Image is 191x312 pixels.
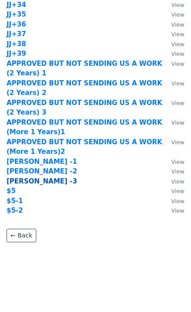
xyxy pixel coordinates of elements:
small: View [171,41,184,47]
a: View [163,50,184,58]
small: View [171,100,184,106]
small: View [171,168,184,175]
a: View [163,187,184,195]
a: View [163,40,184,48]
a: APPROVED BUT NOT SENDING US A WORK (2 Years) 3 [7,99,162,117]
small: View [171,61,184,67]
a: View [163,177,184,185]
a: View [163,158,184,166]
a: JJ+37 [7,30,26,38]
a: View [163,138,184,146]
a: APPROVED BUT NOT SENDING US A WORK (2 Years) 2 [7,79,162,97]
small: View [171,188,184,194]
small: View [171,119,184,126]
a: $5-1 [7,197,23,205]
a: View [163,10,184,18]
a: APPROVED BUT NOT SENDING US A WORK (More 1 Years)2 [7,138,162,156]
a: View [163,99,184,107]
a: JJ+36 [7,20,26,28]
small: View [171,159,184,165]
small: View [171,207,184,214]
a: [PERSON_NAME] -3 [7,177,77,185]
a: View [163,197,184,205]
a: View [163,167,184,175]
a: View [163,79,184,87]
small: View [171,11,184,18]
a: JJ+34 [7,1,26,9]
small: View [171,80,184,87]
small: View [171,21,184,28]
a: $5 [7,187,16,195]
a: View [163,119,184,126]
a: ← Back [7,229,36,242]
small: View [171,139,184,146]
a: View [163,1,184,9]
a: JJ+39 [7,50,26,58]
a: APPROVED BUT NOT SENDING US A WORK (More 1 Years)1 [7,119,162,136]
a: View [163,30,184,38]
small: View [171,198,184,204]
a: [PERSON_NAME] -2 [7,167,77,175]
small: View [171,51,184,57]
small: View [171,178,184,185]
a: View [163,207,184,214]
a: [PERSON_NAME] -1 [7,158,77,166]
a: View [163,20,184,28]
a: APPROVED BUT NOT SENDING US A WORK (2 Years) 1 [7,60,162,78]
iframe: Chat Widget [147,270,191,312]
a: $5-2 [7,207,23,214]
a: View [163,60,184,68]
small: View [171,31,184,37]
small: View [171,2,184,8]
a: JJ+35 [7,10,26,18]
a: JJ+38 [7,40,26,48]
